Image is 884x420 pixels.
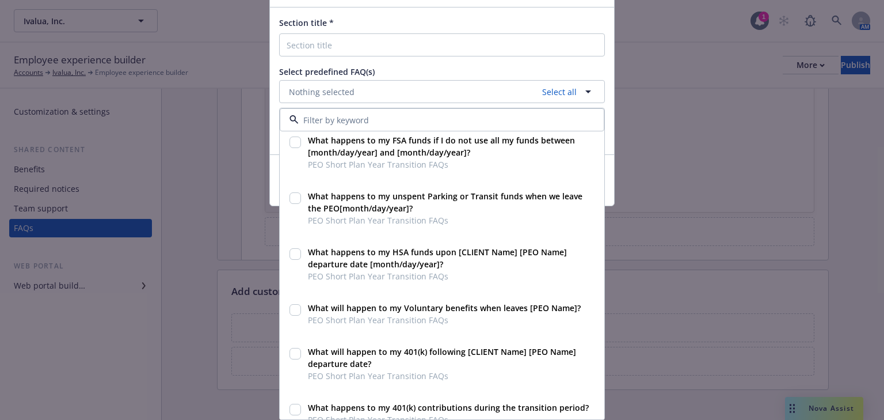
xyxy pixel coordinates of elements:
[308,402,589,413] strong: What happens to my 401(k) contributions during the transition period?
[308,302,581,313] strong: What will happen to my Voluntary benefits when leaves [PEO Name]?
[308,314,581,326] span: PEO Short Plan Year Transition FAQs
[308,135,575,158] strong: What happens to my FSA funds if I do not use all my funds between [month/day/year] and [month/day...
[308,191,582,214] strong: What happens to my unspent Parking or Transit funds when we leave the PEO[month/day/year]?
[289,86,355,98] span: Nothing selected
[538,86,577,98] a: Select all
[308,158,590,171] span: PEO Short Plan Year Transition FAQs
[308,247,567,270] strong: What happens to my HSA funds upon [CLIENT Name] [PEO Name] departure date [month/day/year]?
[279,33,605,56] input: Section title
[308,270,590,282] span: PEO Short Plan Year Transition FAQs
[308,214,590,226] span: PEO Short Plan Year Transition FAQs
[308,346,576,369] strong: What will happen to my 401(k) following [CLIENT Name] [PEO Name] departure date?
[299,114,581,126] input: Filter by keyword
[308,370,590,382] span: PEO Short Plan Year Transition FAQs
[279,80,605,103] button: Nothing selectedSelect all
[279,66,605,78] span: Select predefined FAQ(s)
[279,17,334,28] span: Section title *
